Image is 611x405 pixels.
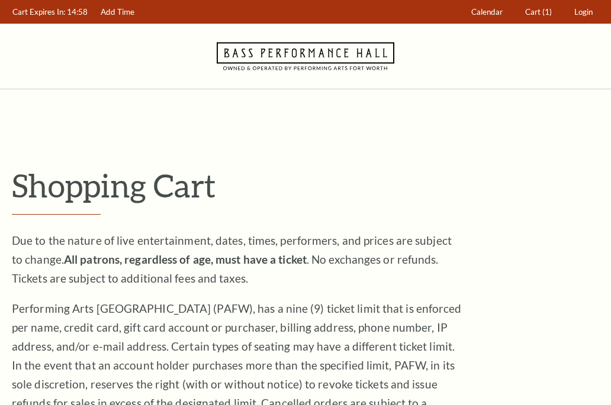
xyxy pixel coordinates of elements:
[12,7,65,17] span: Cart Expires In:
[542,7,552,17] span: (1)
[95,1,140,24] a: Add Time
[12,166,599,205] p: Shopping Cart
[574,7,593,17] span: Login
[67,7,88,17] span: 14:58
[525,7,541,17] span: Cart
[12,234,452,285] span: Due to the nature of live entertainment, dates, times, performers, and prices are subject to chan...
[471,7,503,17] span: Calendar
[466,1,509,24] a: Calendar
[64,252,307,266] strong: All patrons, regardless of age, must have a ticket
[520,1,558,24] a: Cart (1)
[569,1,599,24] a: Login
